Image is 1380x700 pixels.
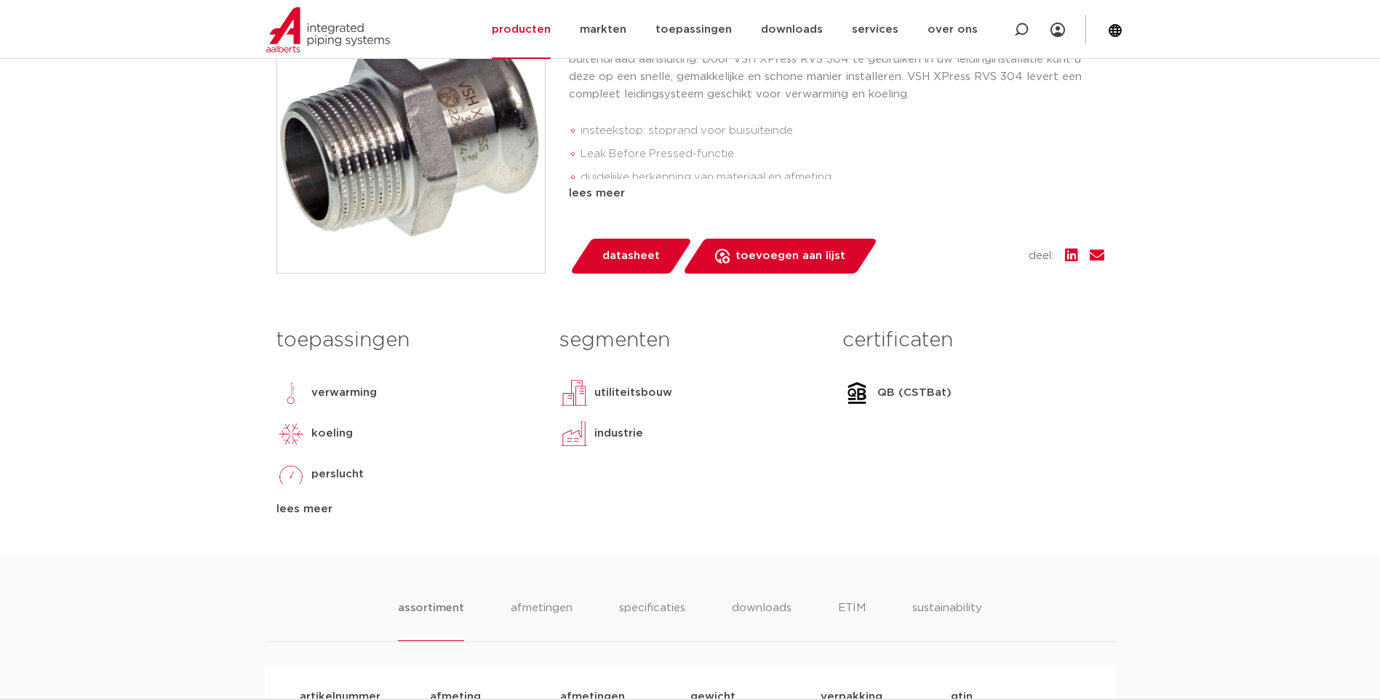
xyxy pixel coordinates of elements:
[559,326,821,355] h3: segmenten
[276,501,538,518] div: lees meer
[619,600,685,641] li: specificaties
[594,384,672,402] p: utiliteitsbouw
[276,419,306,448] img: koeling
[559,378,589,407] img: utiliteitsbouw
[276,460,306,489] img: perslucht
[559,419,589,448] img: industrie
[842,378,872,407] img: QB (CSTBat)
[311,466,364,483] p: perslucht
[877,384,952,402] p: QB (CSTBat)
[581,143,1104,166] li: Leak Before Pressed-functie
[398,600,464,641] li: assortiment
[735,244,845,268] span: toevoegen aan lijst
[581,119,1104,143] li: insteekstop: stoprand voor buisuiteinde
[569,239,693,274] a: datasheet
[276,378,306,407] img: verwarming
[1029,247,1053,265] span: deel:
[838,600,866,641] li: ETIM
[912,600,982,641] li: sustainability
[569,185,1104,202] div: lees meer
[581,166,1104,189] li: duidelijke herkenning van materiaal en afmeting
[842,326,1104,355] h3: certificaten
[311,425,353,442] p: koeling
[276,326,538,355] h3: toepassingen
[277,5,545,273] img: Product Image for VSH XPress RVS 304 overgang (press x buitendraad)
[511,600,573,641] li: afmetingen
[594,425,643,442] p: industrie
[311,384,377,402] p: verwarming
[732,600,791,641] li: downloads
[569,33,1104,103] p: De VSH XPress RVS 304 R2405 is een rechte RVS overgangskoppeling met een pers en een buitendraad ...
[602,244,660,268] span: datasheet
